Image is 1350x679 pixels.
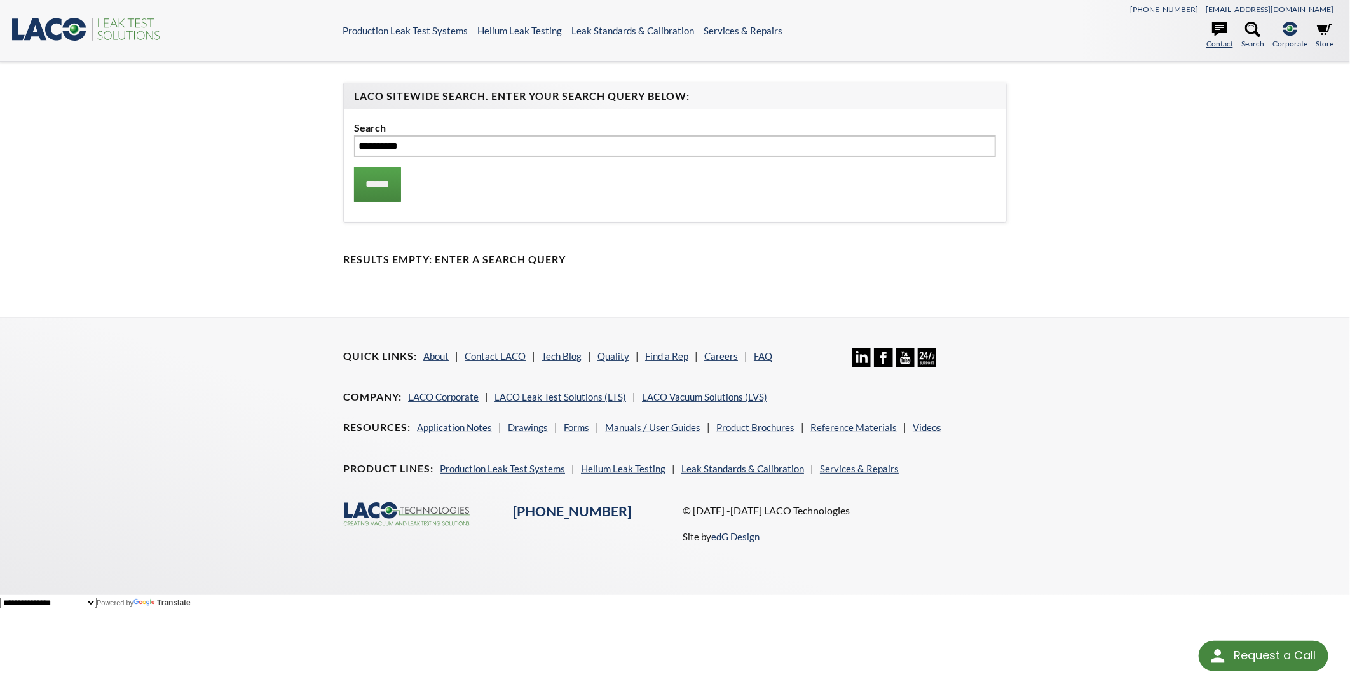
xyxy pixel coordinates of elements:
img: 24/7 Support Icon [918,348,936,367]
a: Product Brochures [716,422,794,433]
h4: LACO Sitewide Search. Enter your Search Query Below: [354,90,996,103]
h4: Company [343,390,402,404]
a: About [423,350,449,362]
a: 24/7 Support [918,358,936,369]
a: Videos [913,422,941,433]
a: Store [1316,22,1333,50]
label: Search [354,120,996,136]
img: Google Translate [133,599,157,607]
a: Services & Repairs [820,463,899,474]
a: Translate [133,598,191,607]
a: LACO Corporate [408,391,479,402]
span: Corporate [1272,38,1307,50]
h4: Results Empty: Enter a Search Query [343,253,1007,266]
h4: Quick Links [343,350,417,363]
a: Helium Leak Testing [477,25,562,36]
a: Tech Blog [542,350,582,362]
p: © [DATE] -[DATE] LACO Technologies [683,502,1007,519]
h4: Product Lines [343,462,433,476]
a: Application Notes [417,422,492,433]
a: Helium Leak Testing [581,463,665,474]
a: Forms [564,422,589,433]
div: Request a Call [1199,641,1328,671]
a: Contact [1206,22,1233,50]
h4: Resources [343,421,411,434]
a: edG Design [711,531,760,542]
a: Contact LACO [465,350,526,362]
p: Site by [683,529,760,544]
a: LACO Leak Test Solutions (LTS) [494,391,626,402]
a: Production Leak Test Systems [343,25,468,36]
a: [PHONE_NUMBER] [1130,4,1198,14]
a: FAQ [754,350,772,362]
a: Manuals / User Guides [605,422,700,433]
div: Request a Call [1234,641,1316,670]
a: Careers [704,350,738,362]
a: [EMAIL_ADDRESS][DOMAIN_NAME] [1206,4,1333,14]
a: Quality [597,350,629,362]
a: Production Leak Test Systems [440,463,565,474]
a: Reference Materials [810,422,897,433]
a: Search [1241,22,1264,50]
a: [PHONE_NUMBER] [513,503,631,519]
img: round button [1208,646,1228,666]
a: Services & Repairs [704,25,782,36]
a: Drawings [508,422,548,433]
a: Leak Standards & Calibration [571,25,694,36]
a: Find a Rep [645,350,688,362]
a: Leak Standards & Calibration [681,463,804,474]
a: LACO Vacuum Solutions (LVS) [642,391,767,402]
